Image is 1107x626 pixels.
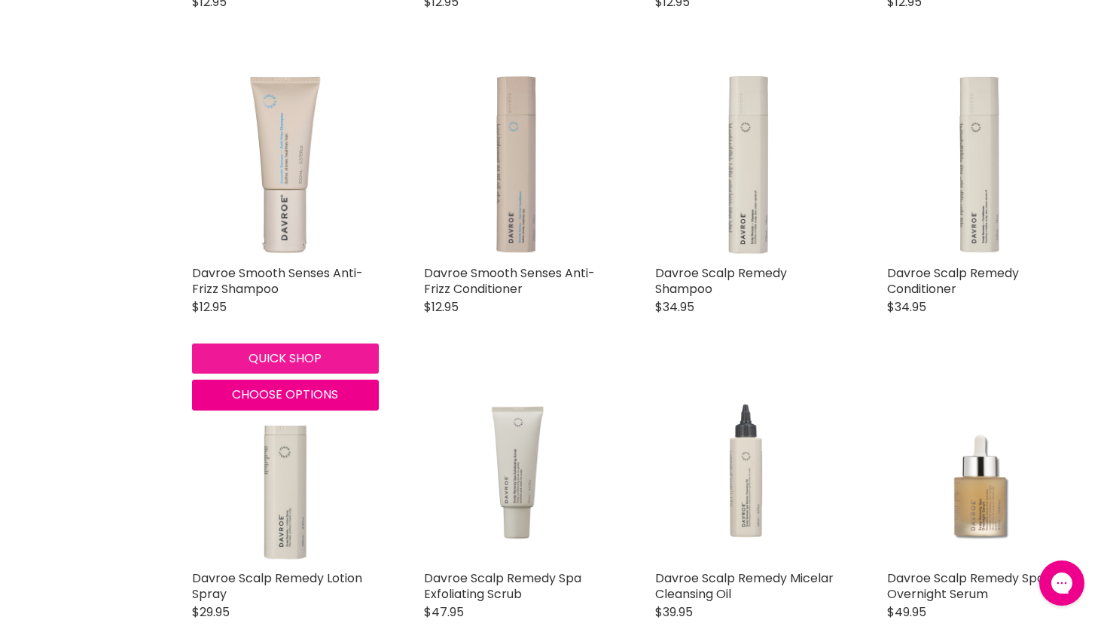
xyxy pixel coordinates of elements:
[655,570,834,603] a: Davroe Scalp Remedy Micelar Cleansing Oil
[887,570,1044,603] a: Davroe Scalp Remedy Spa Overnight Serum
[1032,555,1092,611] iframe: Gorgias live chat messenger
[192,344,379,374] button: Quick shop
[887,603,926,621] span: $49.95
[192,380,379,410] button: Choose options
[192,71,379,258] a: Davroe Smooth Senses Anti-Frizz Shampoo Davroe Smooth Senses Anti-Frizz Shampoo
[887,71,1074,258] img: Davroe Scalp Remedy Conditioner
[192,570,362,603] a: Davroe Scalp Remedy Lotion Spray
[424,298,459,316] span: $12.95
[424,71,611,258] img: Davroe Smooth Senses Anti-Frizz Conditioner
[655,377,842,563] img: Davroe Scalp Remedy Micelar Cleansing Oil
[655,298,694,316] span: $34.95
[887,377,1074,563] img: Davroe Scalp Remedy Spa Overnight Serum
[424,570,581,603] a: Davroe Scalp Remedy Spa Exfoliating Scrub
[232,386,338,403] span: Choose options
[655,603,693,621] span: $39.95
[887,264,1019,298] a: Davroe Scalp Remedy Conditioner
[887,298,926,316] span: $34.95
[424,71,611,258] a: Davroe Smooth Senses Anti-Frizz Conditioner Davroe Smooth Senses Anti-Frizz Conditioner
[655,264,787,298] a: Davroe Scalp Remedy Shampoo
[192,298,227,316] span: $12.95
[192,264,363,298] a: Davroe Smooth Senses Anti-Frizz Shampoo
[192,71,379,258] img: Davroe Smooth Senses Anti-Frizz Shampoo
[424,264,595,298] a: Davroe Smooth Senses Anti-Frizz Conditioner
[424,603,464,621] span: $47.95
[192,603,230,621] span: $29.95
[192,377,379,563] img: Davroe Scalp Remedy Lotion Spray
[424,377,611,563] img: Davroe Scalp Remedy Spa Exfoliating Scrub
[655,71,842,258] img: Davroe Scalp Remedy Shampoo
